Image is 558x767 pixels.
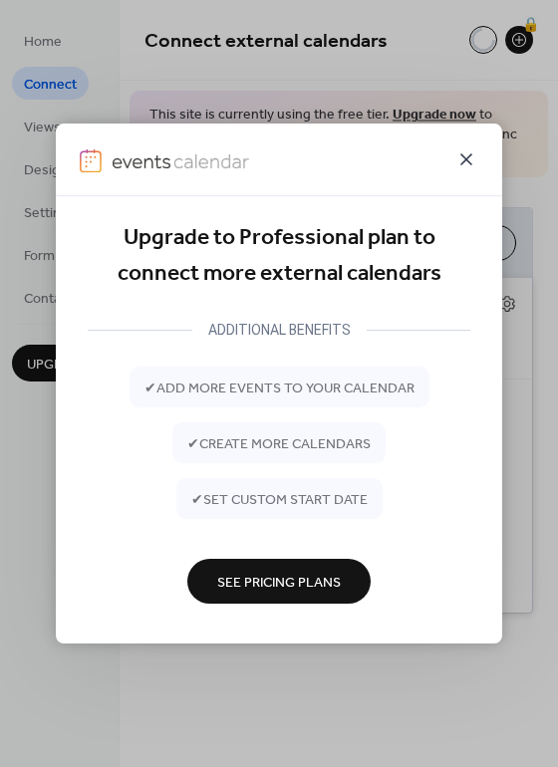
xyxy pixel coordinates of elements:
[187,433,371,454] span: ✔ create more calendars
[187,559,371,604] button: See Pricing Plans
[88,220,470,293] div: Upgrade to Professional plan to connect more external calendars
[191,489,368,510] span: ✔ set custom start date
[144,378,415,398] span: ✔ add more events to your calendar
[112,149,249,173] img: logo-type
[217,572,341,593] span: See Pricing Plans
[80,149,102,173] img: logo-icon
[192,318,367,342] div: ADDITIONAL BENEFITS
